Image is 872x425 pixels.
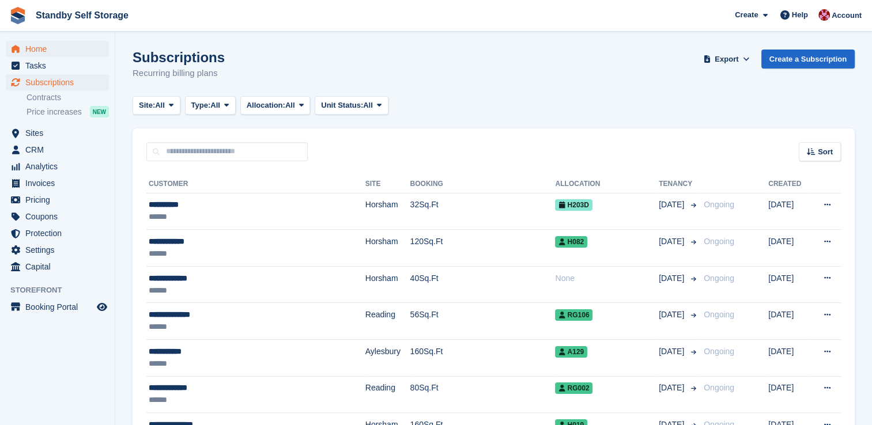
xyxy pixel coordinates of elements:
[768,266,810,303] td: [DATE]
[555,272,659,284] div: None
[768,230,810,267] td: [DATE]
[365,175,410,193] th: Site
[25,142,95,158] span: CRM
[365,230,410,267] td: Horsham
[191,100,211,111] span: Type:
[659,309,686,321] span: [DATE]
[25,225,95,241] span: Protection
[768,376,810,413] td: [DATE]
[25,208,95,225] span: Coupons
[704,310,734,319] span: Ongoing
[768,303,810,340] td: [DATE]
[659,346,686,358] span: [DATE]
[704,237,734,246] span: Ongoing
[25,192,95,208] span: Pricing
[365,193,410,230] td: Horsham
[6,158,109,174] a: menu
[363,100,373,111] span: All
[735,9,758,21] span: Create
[139,100,155,111] span: Site:
[555,346,587,358] span: A129
[365,340,410,377] td: Aylesbury
[185,96,236,115] button: Type: All
[818,146,833,158] span: Sort
[315,96,388,115] button: Unit Status: All
[25,125,95,141] span: Sites
[6,175,109,191] a: menu
[133,50,225,65] h1: Subscriptions
[95,300,109,314] a: Preview store
[25,58,95,74] span: Tasks
[768,175,810,193] th: Created
[410,266,556,303] td: 40Sq.Ft
[25,74,95,90] span: Subscriptions
[792,9,808,21] span: Help
[10,284,115,296] span: Storefront
[410,303,556,340] td: 56Sq.Ft
[768,340,810,377] td: [DATE]
[715,54,738,65] span: Export
[410,230,556,267] td: 120Sq.Ft
[410,340,556,377] td: 160Sq.Ft
[768,193,810,230] td: [DATE]
[6,208,109,225] a: menu
[555,309,592,321] span: RG106
[27,105,109,118] a: Price increases NEW
[761,50,855,69] a: Create a Subscription
[25,242,95,258] span: Settings
[659,236,686,248] span: [DATE]
[6,74,109,90] a: menu
[701,50,752,69] button: Export
[25,158,95,174] span: Analytics
[365,266,410,303] td: Horsham
[704,347,734,356] span: Ongoing
[146,175,365,193] th: Customer
[247,100,285,111] span: Allocation:
[240,96,311,115] button: Allocation: All
[365,303,410,340] td: Reading
[555,382,592,394] span: RG002
[704,383,734,392] span: Ongoing
[133,96,180,115] button: Site: All
[9,7,27,24] img: stora-icon-8386f47178a22dfd0bd8f6a31ec36ba5ce8667c1dd55bd0f319d3a0aa187defe.svg
[704,200,734,209] span: Ongoing
[25,41,95,57] span: Home
[6,142,109,158] a: menu
[555,236,587,248] span: H082
[818,9,830,21] img: Rachel Corrigall
[321,100,363,111] span: Unit Status:
[25,299,95,315] span: Booking Portal
[659,272,686,284] span: [DATE]
[410,175,556,193] th: Booking
[6,125,109,141] a: menu
[832,10,862,21] span: Account
[6,259,109,275] a: menu
[31,6,133,25] a: Standby Self Storage
[27,107,82,117] span: Price increases
[25,259,95,275] span: Capital
[90,106,109,117] div: NEW
[155,100,165,111] span: All
[27,92,109,103] a: Contracts
[410,376,556,413] td: 80Sq.Ft
[25,175,95,191] span: Invoices
[659,175,699,193] th: Tenancy
[6,242,109,258] a: menu
[410,193,556,230] td: 32Sq.Ft
[6,41,109,57] a: menu
[555,199,592,211] span: H203D
[6,225,109,241] a: menu
[285,100,295,111] span: All
[659,382,686,394] span: [DATE]
[365,376,410,413] td: Reading
[6,192,109,208] a: menu
[6,58,109,74] a: menu
[6,299,109,315] a: menu
[210,100,220,111] span: All
[659,199,686,211] span: [DATE]
[555,175,659,193] th: Allocation
[133,67,225,80] p: Recurring billing plans
[704,274,734,283] span: Ongoing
